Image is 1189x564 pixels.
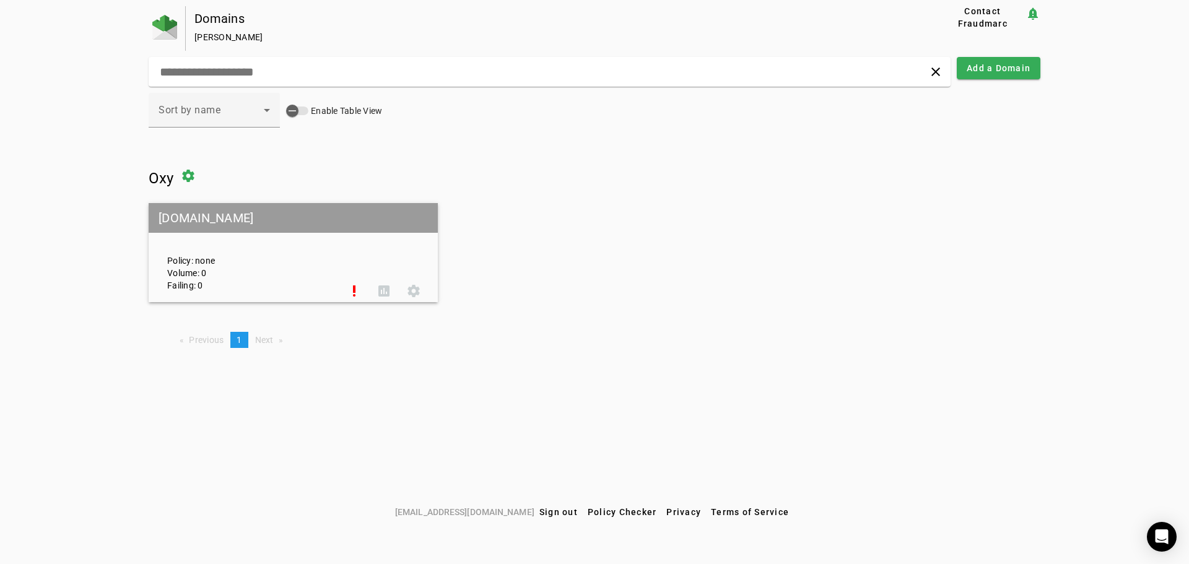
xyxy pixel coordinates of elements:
button: Contact Fraudmarc [940,6,1026,28]
span: Oxy [149,170,173,187]
span: Next [255,335,274,345]
div: Policy: none Volume: 0 Failing: 0 [158,214,339,292]
button: Privacy [661,501,706,523]
button: Set Up [339,276,369,306]
span: Sign out [539,507,578,517]
span: Policy Checker [588,507,657,517]
app-page-header: Domains [149,6,1040,51]
button: DMARC Report [369,276,399,306]
mat-grid-tile-header: [DOMAIN_NAME] [149,203,438,233]
span: Contact Fraudmarc [945,5,1021,30]
button: Settings [399,276,429,306]
mat-icon: notification_important [1026,6,1040,21]
button: Add a Domain [957,57,1040,79]
span: 1 [237,335,242,345]
span: Add a Domain [967,62,1030,74]
div: Open Intercom Messenger [1147,522,1177,552]
label: Enable Table View [308,105,382,117]
img: Fraudmarc Logo [152,15,177,40]
button: Policy Checker [583,501,662,523]
span: Privacy [666,507,701,517]
nav: Pagination [149,332,1040,348]
span: Previous [189,335,224,345]
button: Terms of Service [706,501,794,523]
span: Sort by name [159,104,220,116]
span: [EMAIL_ADDRESS][DOMAIN_NAME] [395,505,534,519]
button: Sign out [534,501,583,523]
div: Domains [194,12,900,25]
div: [PERSON_NAME] [194,31,900,43]
span: Terms of Service [711,507,789,517]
